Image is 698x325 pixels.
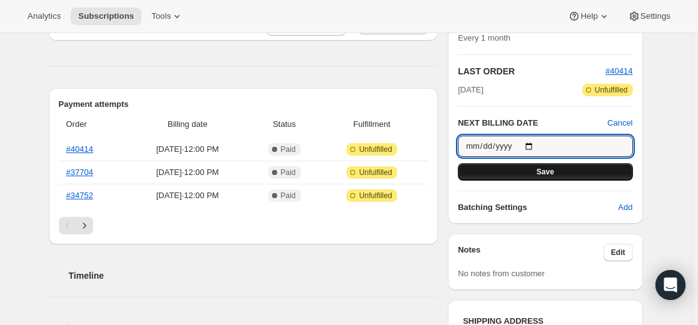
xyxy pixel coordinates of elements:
span: Subscriptions [78,11,134,21]
h2: Payment attempts [59,98,428,111]
h2: LAST ORDER [458,65,605,77]
button: Save [458,163,632,181]
span: Billing date [129,118,245,131]
button: Next [76,217,93,234]
h2: NEXT BILLING DATE [458,117,607,129]
span: Paid [281,144,296,154]
span: Analytics [28,11,61,21]
h6: Batching Settings [458,201,618,214]
span: Settings [640,11,670,21]
a: #40414 [605,66,632,76]
span: Status [253,118,315,131]
a: #40414 [66,144,93,154]
span: Add [618,201,632,214]
button: Analytics [20,7,68,25]
th: Order [59,111,126,138]
span: Edit [611,247,625,257]
button: Help [560,7,617,25]
span: Paid [281,167,296,177]
span: [DATE] · 12:00 PM [129,143,245,156]
button: Cancel [607,117,632,129]
span: Unfulfilled [359,144,392,154]
span: [DATE] · 12:00 PM [129,189,245,202]
nav: Pagination [59,217,428,234]
span: [DATE] · 12:00 PM [129,166,245,179]
span: Every 1 month [458,33,510,42]
span: [DATE] [458,84,483,96]
button: Settings [620,7,678,25]
button: #40414 [605,65,632,77]
span: Help [580,11,597,21]
span: Fulfillment [323,118,420,131]
button: Tools [144,7,191,25]
span: Unfulfilled [595,85,628,95]
a: #34752 [66,191,93,200]
span: No notes from customer [458,269,545,278]
button: Edit [604,244,633,261]
h2: Timeline [69,269,438,282]
div: Open Intercom Messenger [655,270,685,300]
span: Paid [281,191,296,201]
span: Save [537,167,554,177]
span: Tools [151,11,171,21]
button: Add [610,197,640,217]
h3: Notes [458,244,604,261]
span: Unfulfilled [359,167,392,177]
a: #37704 [66,167,93,177]
span: Unfulfilled [359,191,392,201]
button: Subscriptions [71,7,141,25]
